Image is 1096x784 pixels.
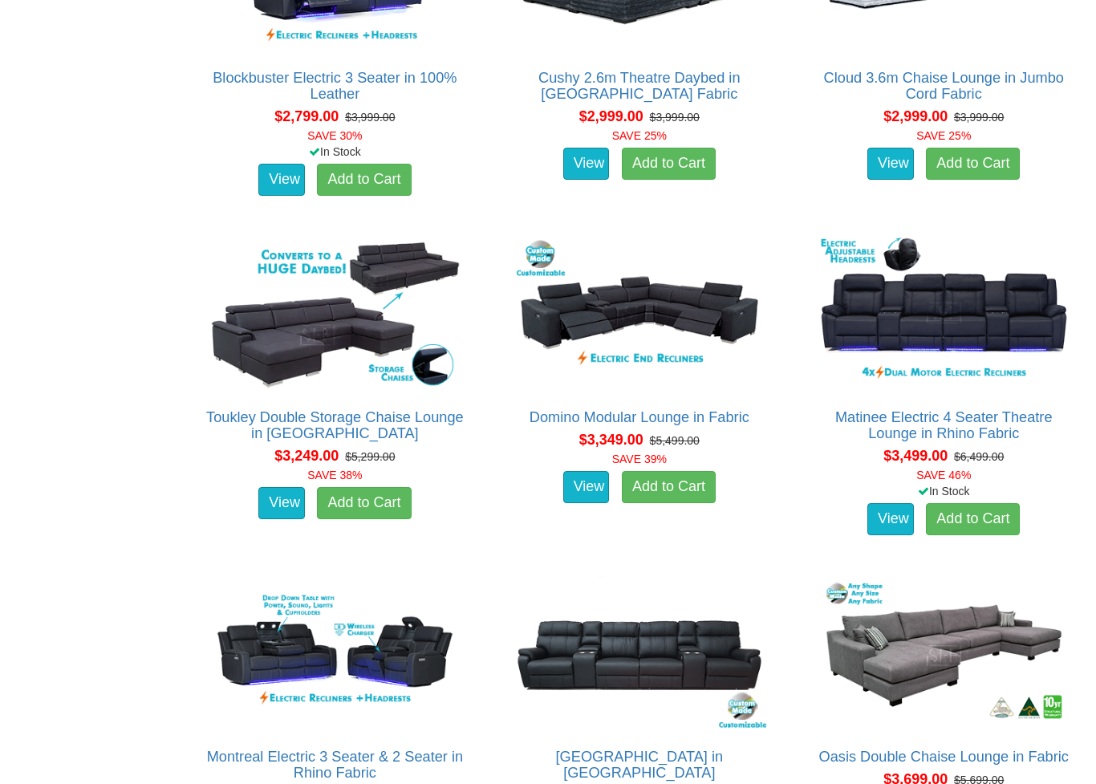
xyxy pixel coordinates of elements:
[192,144,478,160] div: In Stock
[579,432,643,448] span: $3,349.00
[813,233,1075,393] img: Matinee Electric 4 Seater Theatre Lounge in Rhino Fabric
[926,148,1020,180] a: Add to Cart
[538,70,740,102] a: Cushy 2.6m Theatre Daybed in [GEOGRAPHIC_DATA] Fabric
[835,409,1053,441] a: Matinee Electric 4 Seater Theatre Lounge in Rhino Fabric
[650,434,700,447] del: $5,499.00
[274,448,339,464] span: $3,249.00
[317,487,411,519] a: Add to Cart
[563,471,610,503] a: View
[258,164,305,196] a: View
[317,164,411,196] a: Add to Cart
[622,148,716,180] a: Add to Cart
[883,448,948,464] span: $3,499.00
[207,749,463,781] a: Montreal Electric 3 Seater & 2 Seater in Rhino Fabric
[556,749,724,781] a: [GEOGRAPHIC_DATA] in [GEOGRAPHIC_DATA]
[926,503,1020,535] a: Add to Cart
[824,70,1064,102] a: Cloud 3.6m Chaise Lounge in Jumbo Cord Fabric
[307,129,362,142] font: SAVE 30%
[345,450,395,463] del: $5,299.00
[530,409,749,425] a: Domino Modular Lounge in Fabric
[563,148,610,180] a: View
[345,111,395,124] del: $3,999.00
[307,469,362,481] font: SAVE 38%
[650,111,700,124] del: $3,999.00
[867,148,914,180] a: View
[579,108,643,124] span: $2,999.00
[813,572,1075,733] img: Oasis Double Chaise Lounge in Fabric
[508,233,770,393] img: Domino Modular Lounge in Fabric
[916,129,971,142] font: SAVE 25%
[883,108,948,124] span: $2,999.00
[274,108,339,124] span: $2,799.00
[801,483,1087,499] div: In Stock
[954,111,1004,124] del: $3,999.00
[213,70,457,102] a: Blockbuster Electric 3 Seater in 100% Leather
[867,503,914,535] a: View
[916,469,971,481] font: SAVE 46%
[819,749,1069,765] a: Oasis Double Chaise Lounge in Fabric
[206,409,464,441] a: Toukley Double Storage Chaise Lounge in [GEOGRAPHIC_DATA]
[204,233,466,393] img: Toukley Double Storage Chaise Lounge in Fabric
[954,450,1004,463] del: $6,499.00
[612,453,667,465] font: SAVE 39%
[612,129,667,142] font: SAVE 25%
[258,487,305,519] a: View
[508,572,770,733] img: Denver Theatre Lounge in Fabric
[204,572,466,733] img: Montreal Electric 3 Seater & 2 Seater in Rhino Fabric
[622,471,716,503] a: Add to Cart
